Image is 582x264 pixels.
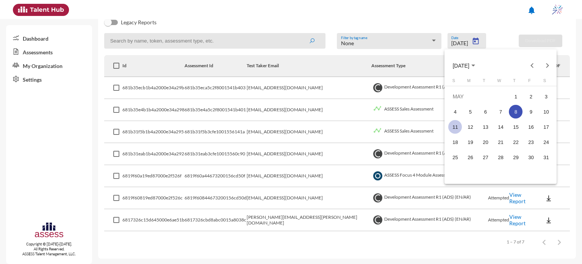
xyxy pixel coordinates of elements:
[463,119,478,134] td: May 12, 2025
[447,58,481,73] button: Choose month and year
[478,78,493,86] th: Tuesday
[478,150,493,165] td: May 27, 2025
[538,119,554,134] td: May 17, 2025
[447,119,463,134] td: May 11, 2025
[540,58,555,73] button: Next month
[447,89,508,104] td: MAY
[538,78,554,86] th: Saturday
[509,90,523,103] div: 1
[539,90,553,103] div: 3
[463,104,478,119] td: May 5, 2025
[463,134,478,150] td: May 19, 2025
[453,63,469,69] span: [DATE]
[538,150,554,165] td: May 31, 2025
[524,120,538,134] div: 16
[523,134,538,150] td: May 23, 2025
[509,120,523,134] div: 15
[463,150,478,165] td: May 26, 2025
[523,119,538,134] td: May 16, 2025
[447,104,463,119] td: May 4, 2025
[538,89,554,104] td: May 3, 2025
[508,78,523,86] th: Thursday
[524,105,538,119] div: 9
[478,119,493,134] td: May 13, 2025
[538,104,554,119] td: May 10, 2025
[478,134,493,150] td: May 20, 2025
[478,104,493,119] td: May 6, 2025
[539,150,553,164] div: 31
[493,104,508,119] td: May 7, 2025
[448,120,462,134] div: 11
[463,135,477,149] div: 19
[509,105,523,119] div: 8
[508,150,523,165] td: May 29, 2025
[479,150,492,164] div: 27
[463,78,478,86] th: Monday
[508,89,523,104] td: May 1, 2025
[523,104,538,119] td: May 9, 2025
[508,104,523,119] td: May 8, 2025
[524,135,538,149] div: 23
[463,120,477,134] div: 12
[508,119,523,134] td: May 15, 2025
[493,150,508,165] td: May 28, 2025
[524,58,540,73] button: Previous month
[523,89,538,104] td: May 2, 2025
[538,134,554,150] td: May 24, 2025
[463,150,477,164] div: 26
[539,120,553,134] div: 17
[494,150,507,164] div: 28
[523,150,538,165] td: May 30, 2025
[493,78,508,86] th: Wednesday
[509,135,523,149] div: 22
[479,105,492,119] div: 6
[494,105,507,119] div: 7
[447,150,463,165] td: May 25, 2025
[479,120,492,134] div: 13
[494,135,507,149] div: 21
[524,150,538,164] div: 30
[479,135,492,149] div: 20
[509,150,523,164] div: 29
[508,134,523,150] td: May 22, 2025
[447,78,463,86] th: Sunday
[524,90,538,103] div: 2
[493,134,508,150] td: May 21, 2025
[447,134,463,150] td: May 18, 2025
[539,105,553,119] div: 10
[494,120,507,134] div: 14
[493,119,508,134] td: May 14, 2025
[523,78,538,86] th: Friday
[539,135,553,149] div: 24
[448,150,462,164] div: 25
[463,105,477,119] div: 5
[448,135,462,149] div: 18
[448,105,462,119] div: 4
